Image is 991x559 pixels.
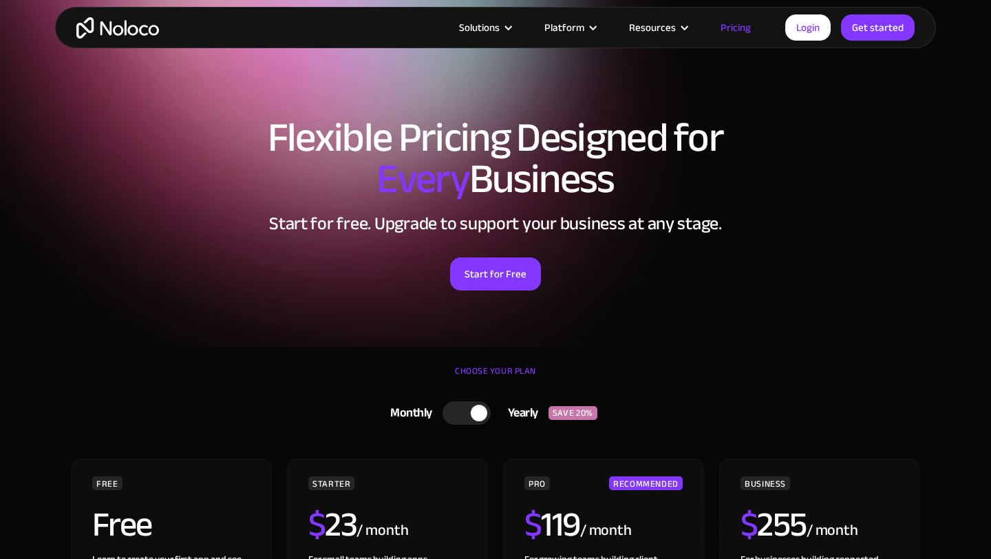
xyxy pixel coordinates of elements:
div: STARTER [308,476,354,490]
div: / month [807,520,858,542]
div: Solutions [442,19,527,36]
div: Resources [612,19,703,36]
div: SAVE 20% [548,406,597,420]
a: Pricing [703,19,768,36]
div: FREE [92,476,122,490]
span: $ [524,492,542,557]
h2: Free [92,507,152,542]
div: / month [356,520,408,542]
div: / month [580,520,632,542]
a: Login [785,14,831,41]
a: Start for Free [450,257,541,291]
h2: 119 [524,507,580,542]
div: Yearly [491,403,548,423]
h2: 255 [740,507,807,542]
span: $ [308,492,326,557]
h1: Flexible Pricing Designed for Business [69,117,922,200]
span: $ [740,492,758,557]
div: Platform [527,19,612,36]
div: CHOOSE YOUR PLAN [69,361,922,395]
div: RECOMMENDED [609,476,683,490]
div: PRO [524,476,550,490]
div: Resources [629,19,676,36]
h2: Start for free. Upgrade to support your business at any stage. [69,213,922,234]
div: Platform [544,19,584,36]
span: Every [376,140,469,218]
a: home [76,17,159,39]
div: BUSINESS [740,476,790,490]
div: Monthly [373,403,443,423]
div: Solutions [459,19,500,36]
a: Get started [841,14,915,41]
h2: 23 [308,507,357,542]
